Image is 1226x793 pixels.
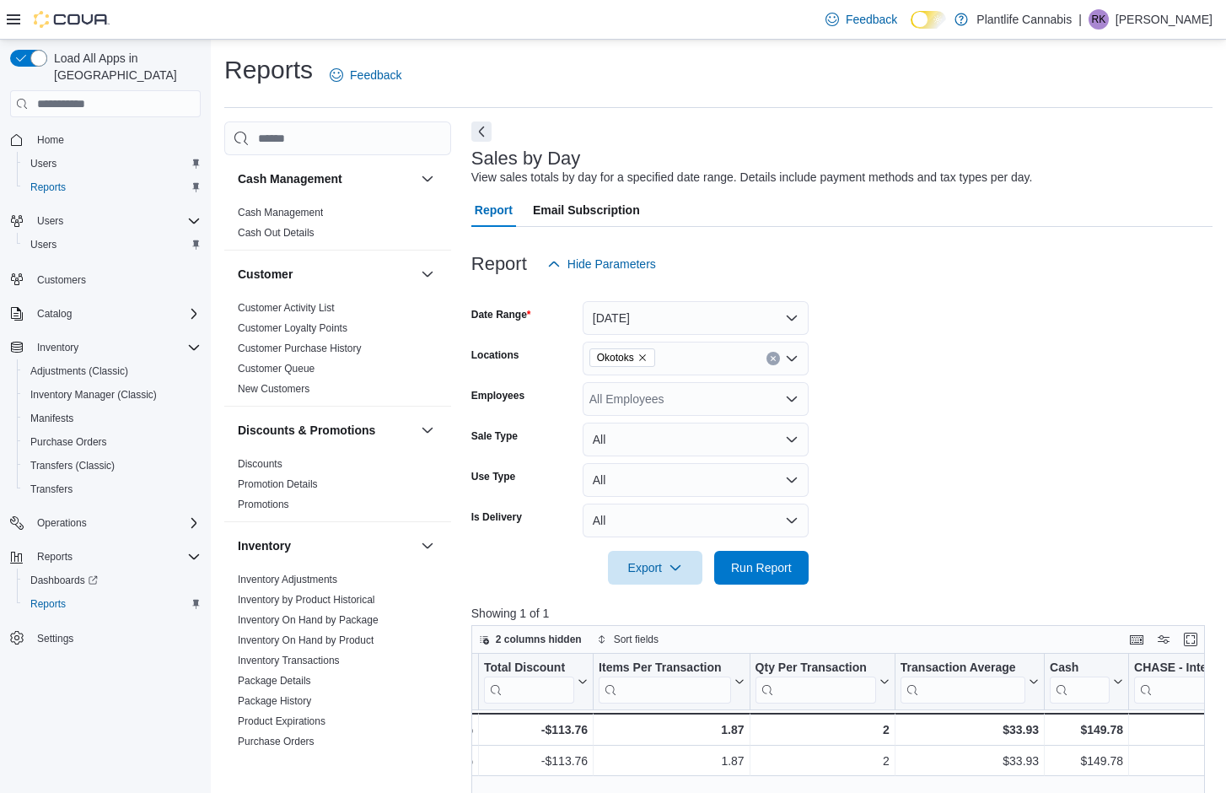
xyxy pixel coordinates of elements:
span: Home [30,129,201,150]
span: Email Subscription [533,193,640,227]
a: Customers [30,270,93,290]
button: [DATE] [583,301,809,335]
span: Customer Queue [238,362,315,375]
div: Qty Per Transaction [755,661,875,677]
a: New Customers [238,383,309,395]
span: Manifests [30,412,73,425]
span: Inventory Manager (Classic) [24,385,201,405]
button: Items Per Transaction [599,661,745,704]
button: All [583,423,809,456]
button: Catalog [30,304,78,324]
span: Operations [30,513,201,533]
span: Reports [30,181,66,194]
a: Cash Management [238,207,323,218]
h3: Report [471,254,527,274]
button: Sort fields [590,629,665,650]
span: Customers [37,273,86,287]
a: Reports [24,177,73,197]
span: Users [24,154,201,174]
button: Inventory [238,537,414,554]
button: Reports [17,592,207,616]
span: Reports [30,547,201,567]
button: Export [608,551,702,585]
a: Manifests [24,408,80,429]
a: Inventory Manager (Classic) [24,385,164,405]
span: Promotion Details [238,477,318,491]
h3: Cash Management [238,170,342,187]
span: Operations [37,516,87,530]
a: Package History [238,695,311,707]
div: $149.78 [1050,720,1123,740]
a: Package Details [238,675,311,687]
span: Inventory Manager (Classic) [30,388,157,402]
button: Users [17,233,207,256]
button: Manifests [17,407,207,430]
div: 20.02% [374,751,473,771]
a: Inventory by Product Historical [238,594,375,606]
div: View sales totals by day for a specified date range. Details include payment methods and tax type... [471,169,1033,186]
span: Customer Loyalty Points [238,321,347,335]
span: Cash Out Details [238,226,315,240]
span: Hide Parameters [567,256,656,272]
a: Reports [24,594,73,614]
button: Inventory [30,337,85,358]
a: Inventory Adjustments [238,574,337,585]
button: Open list of options [785,392,799,406]
button: Open list of options [785,352,799,365]
span: Feedback [350,67,401,84]
div: Cash Management [224,202,451,250]
button: Keyboard shortcuts [1127,629,1147,650]
button: Customers [3,267,207,291]
button: Remove Okotoks from selection in this group [637,353,648,363]
button: Operations [3,511,207,535]
div: Customer [224,298,451,406]
a: Feedback [323,58,408,92]
a: Purchase Orders [24,432,114,452]
nav: Complex example [10,121,201,694]
div: Total Discount [484,661,574,704]
span: Purchase Orders [30,435,107,449]
div: -$113.76 [484,751,588,771]
span: Users [24,235,201,255]
button: Display options [1153,629,1174,650]
span: Home [37,133,64,147]
span: Load All Apps in [GEOGRAPHIC_DATA] [47,50,201,84]
div: Total Discount [484,661,574,677]
div: Qty Per Transaction [755,661,875,704]
span: Reports [24,594,201,614]
span: Transfers [24,479,201,499]
button: Inventory [417,536,438,556]
span: Package History [238,694,311,708]
a: Customer Loyalty Points [238,322,347,334]
label: Is Delivery [471,510,522,524]
button: Home [3,127,207,152]
a: Inventory On Hand by Package [238,614,379,626]
div: Roderick King [1089,9,1109,30]
button: Cash Management [238,170,414,187]
span: Inventory by Product Historical [238,593,375,607]
span: Report [475,193,513,227]
div: $33.93 [901,751,1039,771]
button: Users [3,209,207,233]
span: Customer Purchase History [238,342,362,355]
span: Dashboards [24,570,201,591]
span: Reports [24,177,201,197]
button: Cash [1050,661,1123,704]
a: Users [24,154,63,174]
span: Run Report [731,559,792,576]
a: Customer Activity List [238,302,335,314]
button: Reports [3,545,207,569]
span: Feedback [846,11,897,28]
button: Users [17,152,207,175]
a: Feedback [819,3,904,36]
span: Users [37,214,63,228]
span: Reports [30,597,66,611]
a: Home [30,130,71,150]
span: Okotoks [589,348,655,367]
span: Inventory Transactions [238,654,340,667]
button: Transfers [17,477,207,501]
a: Settings [30,628,80,649]
div: Items Per Transaction [599,661,731,677]
span: Users [30,157,56,170]
button: Enter fullscreen [1180,629,1201,650]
